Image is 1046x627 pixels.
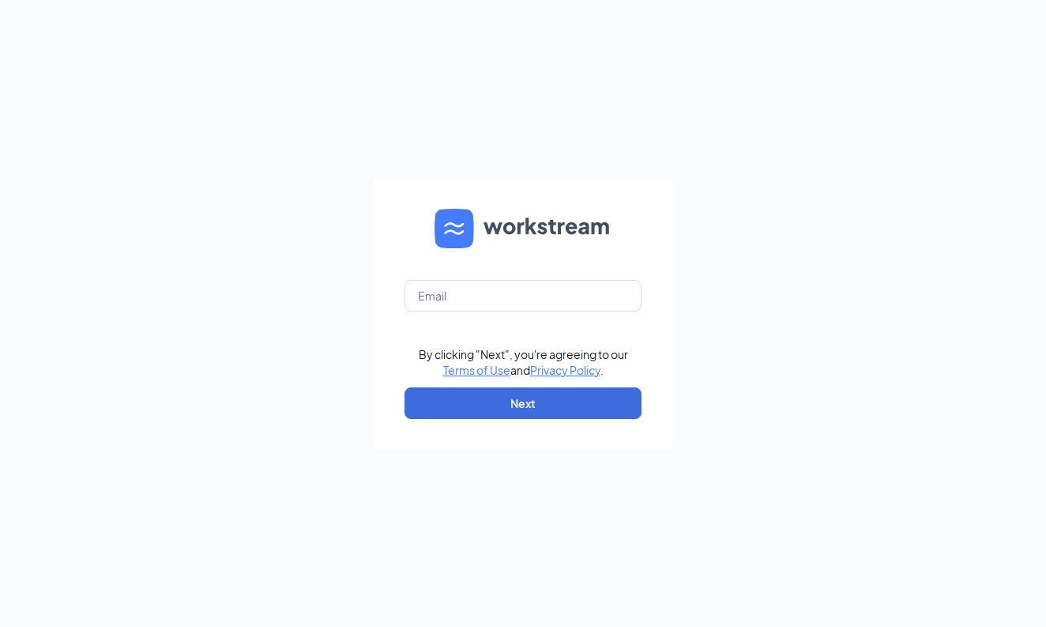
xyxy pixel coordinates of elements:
button: Next [404,387,642,419]
input: Email [404,280,642,312]
img: WS logo and Workstream text [435,209,611,248]
div: By clicking "Next", you're agreeing to our and . [419,346,628,378]
a: Terms of Use [443,363,510,377]
a: Privacy Policy [530,363,600,377]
